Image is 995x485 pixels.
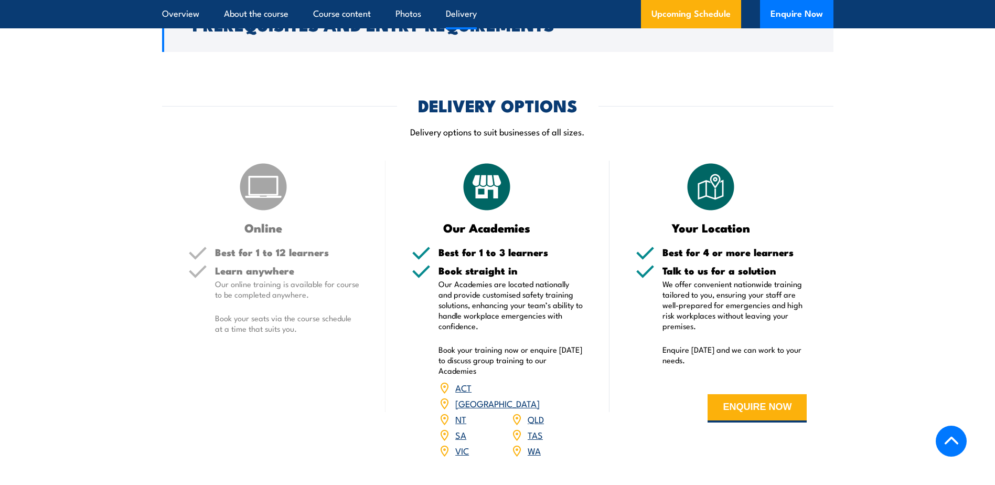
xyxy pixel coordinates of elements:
button: ENQUIRE NOW [708,394,807,423]
h5: Talk to us for a solution [662,266,807,276]
h5: Learn anywhere [215,266,360,276]
p: Our online training is available for course to be completed anywhere. [215,279,360,300]
h5: Book straight in [438,266,583,276]
a: VIC [455,444,469,457]
a: [GEOGRAPHIC_DATA] [455,397,540,409]
h3: Our Academies [412,222,562,234]
h2: DELIVERY OPTIONS [418,98,577,112]
h3: Online [188,222,339,234]
a: ACT [455,381,472,394]
p: Enquire [DATE] and we can work to your needs. [662,344,807,365]
h5: Best for 1 to 12 learners [215,247,360,257]
p: Delivery options to suit businesses of all sizes. [162,125,833,138]
p: Book your seats via the course schedule at a time that suits you. [215,313,360,334]
a: TAS [528,428,543,441]
a: QLD [528,413,544,425]
a: NT [455,413,466,425]
h3: Your Location [636,222,786,234]
h2: Prerequisites and Entry Requirements [192,17,787,31]
a: WA [528,444,541,457]
h5: Best for 4 or more learners [662,247,807,257]
h5: Best for 1 to 3 learners [438,247,583,257]
p: Our Academies are located nationally and provide customised safety training solutions, enhancing ... [438,279,583,331]
a: SA [455,428,466,441]
p: We offer convenient nationwide training tailored to you, ensuring your staff are well-prepared fo... [662,279,807,331]
p: Book your training now or enquire [DATE] to discuss group training to our Academies [438,344,583,376]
